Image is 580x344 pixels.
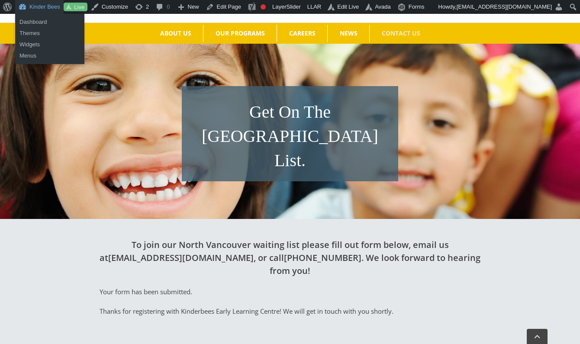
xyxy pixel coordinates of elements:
a: CONTACT US [370,25,432,42]
a: Menus [15,50,84,61]
a: ABOUT US [148,25,203,42]
a: Themes [15,28,84,39]
span: NEWS [340,30,358,36]
span: CAREERS [289,30,316,36]
div: Focus keyphrase not set [261,4,266,10]
a: Live [64,3,87,12]
h2: To join our North Vancouver waiting list please fill out form below, email us at , or call . We l... [100,238,480,277]
a: Dashboard [15,16,84,28]
a: [PHONE_NUMBER] [284,252,361,264]
span: CONTACT US [382,30,420,36]
h1: Get On The [GEOGRAPHIC_DATA] List. [186,100,394,173]
nav: Main Menu [13,23,567,44]
a: Widgets [15,39,84,50]
span: ABOUT US [160,30,191,36]
span: OUR PROGRAMS [216,30,265,36]
a: OUR PROGRAMS [203,25,277,42]
ul: Kinder Bees [15,14,84,30]
ul: Kinder Bees [15,25,84,64]
div: Your form has been submitted. Thanks for registering with Kinderbees Early Learning Centre! We wi... [100,287,480,316]
a: NEWS [328,25,369,42]
span: [EMAIL_ADDRESS][DOMAIN_NAME] [457,3,552,10]
a: CAREERS [277,25,327,42]
a: [EMAIL_ADDRESS][DOMAIN_NAME] [108,252,254,264]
